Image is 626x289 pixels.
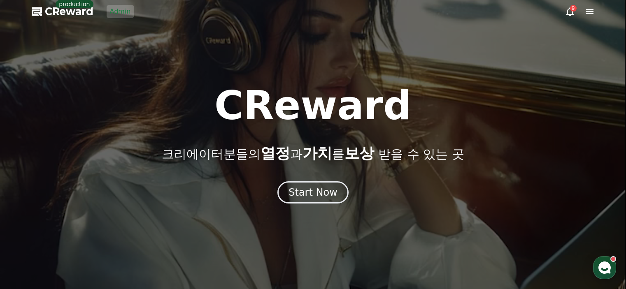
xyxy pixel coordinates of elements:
[303,145,332,162] span: 가치
[214,86,412,125] h1: CReward
[261,145,290,162] span: 열정
[277,181,349,203] button: Start Now
[289,186,337,199] div: Start Now
[344,145,374,162] span: 보상
[32,5,93,18] a: CReward
[162,145,464,162] p: 크리에이터분들의 과 를 받을 수 있는 곳
[107,5,134,18] a: Admin
[45,5,93,18] span: CReward
[565,7,575,16] a: 9
[570,5,577,12] div: 9
[277,190,349,197] a: Start Now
